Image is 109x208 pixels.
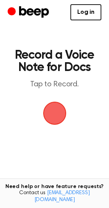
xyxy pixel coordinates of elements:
[43,102,66,125] img: Beep Logo
[14,80,95,89] p: Tap to Record.
[14,49,95,74] h1: Record a Voice Note for Docs
[34,190,90,203] a: [EMAIL_ADDRESS][DOMAIN_NAME]
[5,190,104,203] span: Contact us
[8,5,51,20] a: Beep
[70,4,101,20] a: Log in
